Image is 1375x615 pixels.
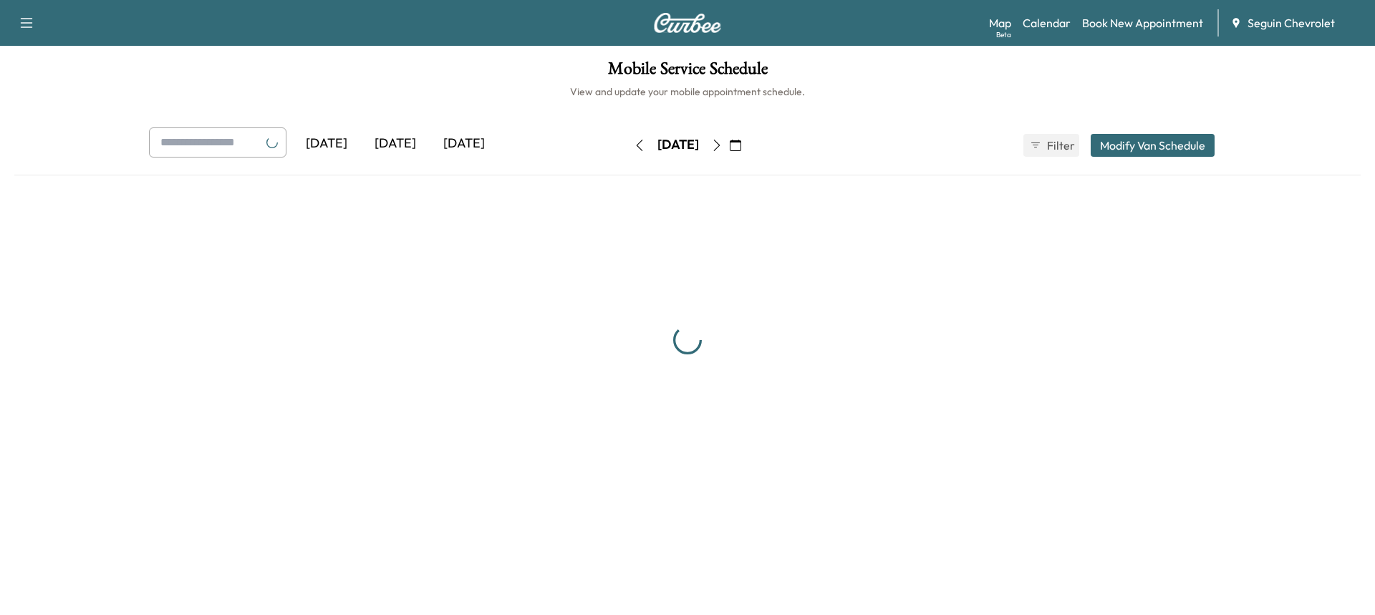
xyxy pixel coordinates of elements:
div: [DATE] [657,136,699,154]
button: Modify Van Schedule [1091,134,1215,157]
div: [DATE] [430,127,498,160]
img: Curbee Logo [653,13,722,33]
span: Filter [1047,137,1073,154]
span: Seguin Chevrolet [1248,14,1335,32]
button: Filter [1023,134,1079,157]
a: Calendar [1023,14,1071,32]
a: MapBeta [989,14,1011,32]
a: Book New Appointment [1082,14,1203,32]
div: Beta [996,29,1011,40]
h6: View and update your mobile appointment schedule. [14,84,1361,99]
h1: Mobile Service Schedule [14,60,1361,84]
div: [DATE] [361,127,430,160]
div: [DATE] [292,127,361,160]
